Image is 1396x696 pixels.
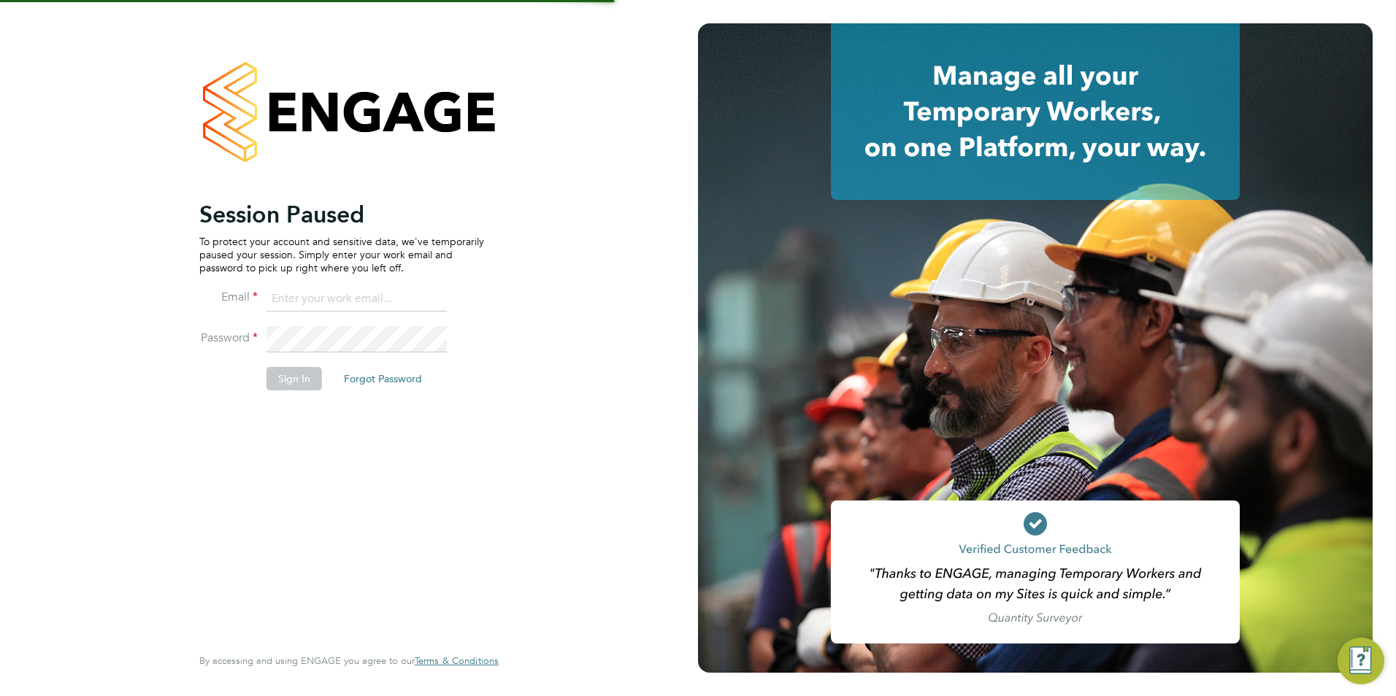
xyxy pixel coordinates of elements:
button: Forgot Password [332,367,434,390]
label: Email [199,290,258,305]
span: Terms & Conditions [415,654,499,667]
button: Sign In [266,367,322,390]
a: Terms & Conditions [415,655,499,667]
h2: Session Paused [199,200,484,229]
input: Enter your work email... [266,286,447,312]
label: Password [199,330,258,346]
p: To protect your account and sensitive data, we've temporarily paused your session. Simply enter y... [199,235,484,275]
button: Engage Resource Center [1338,638,1384,684]
span: By accessing and using ENGAGE you agree to our [199,654,499,667]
